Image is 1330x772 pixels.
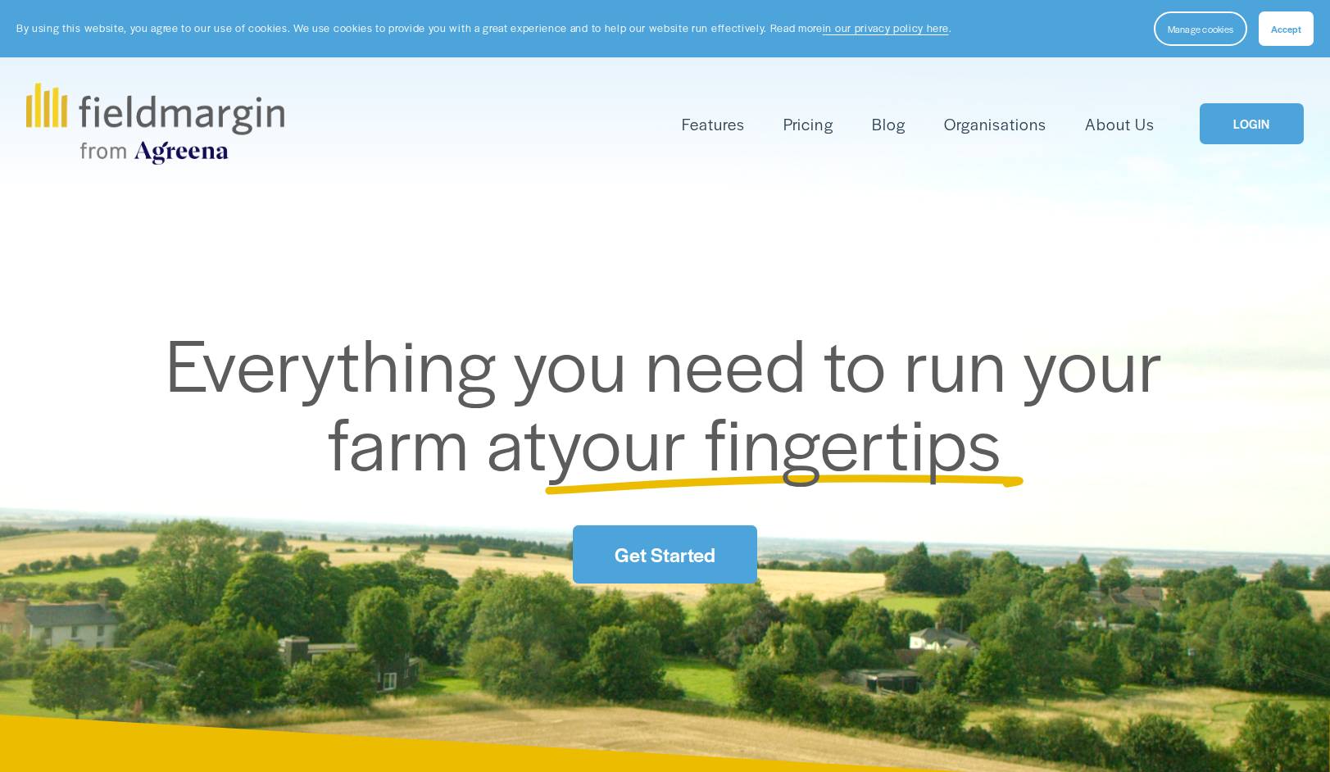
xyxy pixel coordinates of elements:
img: fieldmargin.com [26,83,284,165]
a: in our privacy policy here [823,20,949,35]
a: About Us [1085,111,1155,138]
span: Manage cookies [1168,22,1233,35]
a: Organisations [944,111,1046,138]
span: Accept [1271,22,1301,35]
span: your fingertips [547,389,1002,492]
span: Features [682,112,745,136]
span: Everything you need to run your farm at [166,311,1181,492]
p: By using this website, you agree to our use of cookies. We use cookies to provide you with a grea... [16,20,951,36]
a: Get Started [573,525,756,584]
a: Blog [872,111,906,138]
button: Accept [1259,11,1314,46]
a: LOGIN [1200,103,1303,145]
button: Manage cookies [1154,11,1247,46]
a: folder dropdown [682,111,745,138]
a: Pricing [783,111,833,138]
